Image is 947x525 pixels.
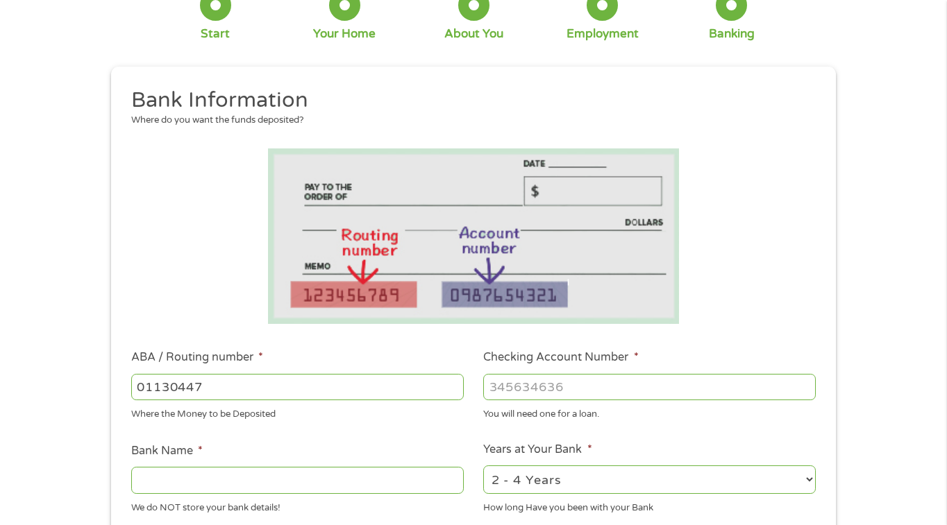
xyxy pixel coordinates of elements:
div: Employment [567,26,639,42]
label: Bank Name [131,444,203,458]
div: Start [201,26,230,42]
div: Where do you want the funds deposited? [131,114,806,128]
img: Routing number location [268,148,679,324]
h2: Bank Information [131,87,806,114]
div: Where the Money to be Deposited [131,403,464,422]
div: Banking [709,26,755,42]
div: Your Home [313,26,376,42]
input: 345634636 [483,374,816,400]
label: Years at Your Bank [483,442,592,457]
div: You will need one for a loan. [483,403,816,422]
div: We do NOT store your bank details! [131,496,464,515]
label: ABA / Routing number [131,350,263,365]
div: How long Have you been with your Bank [483,496,816,515]
label: Checking Account Number [483,350,638,365]
input: 263177916 [131,374,464,400]
div: About You [444,26,503,42]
